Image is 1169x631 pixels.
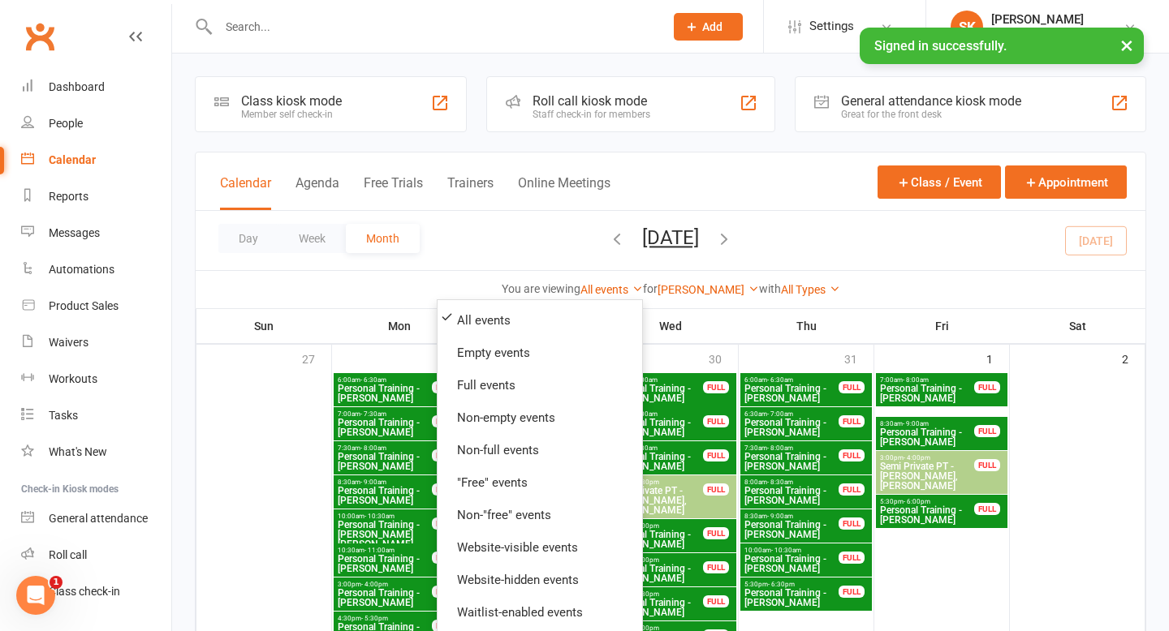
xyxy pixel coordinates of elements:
[21,537,171,573] a: Roll call
[703,381,729,393] div: FULL
[21,434,171,470] a: What's New
[447,175,494,210] button: Trainers
[1122,345,1145,371] div: 2
[974,425,1000,437] div: FULL
[974,381,1000,393] div: FULL
[951,11,983,43] div: SK
[337,588,433,607] span: Personal Training - [PERSON_NAME]
[703,561,729,573] div: FULL
[49,153,96,166] div: Calendar
[360,410,386,418] span: - 7:30am
[767,410,793,418] span: - 7:00am
[608,444,704,452] span: 9:00am
[744,520,839,539] span: Personal Training - [PERSON_NAME]
[759,282,781,295] strong: with
[438,401,642,434] a: Non-empty events
[432,517,458,530] div: FULL
[879,427,975,447] span: Personal Training - [PERSON_NAME]
[295,175,339,210] button: Agenda
[337,486,433,505] span: Personal Training - [PERSON_NAME]
[767,513,793,520] span: - 9:00am
[658,283,759,296] a: [PERSON_NAME]
[844,345,874,371] div: 31
[49,190,88,203] div: Reports
[608,556,704,564] span: 6:00pm
[438,369,642,401] a: Full events
[608,418,704,437] span: Personal Training - [PERSON_NAME]
[874,38,1007,54] span: Signed in successfully.
[839,517,865,530] div: FULL
[49,409,78,422] div: Tasks
[21,324,171,361] a: Waivers
[337,376,433,384] span: 6:00am
[632,479,659,486] span: - 5:30pm
[432,449,458,461] div: FULL
[703,595,729,607] div: FULL
[49,263,114,276] div: Automations
[16,576,55,615] iframe: Intercom live chat
[241,109,342,120] div: Member self check-in
[49,548,87,561] div: Roll call
[744,588,839,607] span: Personal Training - [PERSON_NAME]
[1005,165,1127,199] button: Appointment
[518,175,610,210] button: Online Meetings
[608,486,704,515] span: Semi Private PT - [PERSON_NAME], [PERSON_NAME]
[974,503,1000,515] div: FULL
[744,376,839,384] span: 6:00am
[49,80,105,93] div: Dashboard
[337,513,433,520] span: 10:00am
[608,384,704,413] span: Personal Training - [PERSON_NAME] Dam
[346,224,420,253] button: Month
[432,483,458,496] div: FULL
[632,522,659,530] span: - 6:00pm
[21,397,171,434] a: Tasks
[642,226,699,249] button: [DATE]
[21,361,171,397] a: Workouts
[744,486,839,505] span: Personal Training - [PERSON_NAME]
[502,282,580,295] strong: You are viewing
[365,547,395,554] span: - 11:00am
[878,165,1001,199] button: Class / Event
[839,586,865,598] div: FULL
[21,105,171,142] a: People
[744,554,839,573] span: Personal Training - [PERSON_NAME]
[841,93,1021,109] div: General attendance kiosk mode
[839,483,865,496] div: FULL
[49,585,120,598] div: Class check-in
[438,499,642,531] a: Non-"free" events
[438,564,642,596] a: Website-hidden events
[744,444,839,452] span: 7:30am
[21,142,171,178] a: Calendar
[438,531,642,564] a: Website-visible events
[337,554,433,573] span: Personal Training - [PERSON_NAME]
[49,445,107,458] div: What's New
[744,452,839,471] span: Personal Training - [PERSON_NAME]
[432,415,458,427] div: FULL
[632,376,658,384] span: - 7:00am
[703,483,729,496] div: FULL
[50,576,63,589] span: 1
[49,117,83,130] div: People
[839,415,865,427] div: FULL
[432,552,458,564] div: FULL
[608,564,704,583] span: Personal Training - [PERSON_NAME]
[703,415,729,427] div: FULL
[767,376,793,384] span: - 6:30am
[49,299,119,312] div: Product Sales
[337,547,433,554] span: 10:30am
[337,384,433,403] span: Personal Training - [PERSON_NAME]
[220,175,271,210] button: Calendar
[768,581,795,588] span: - 6:30pm
[841,109,1021,120] div: Great for the front desk
[703,527,729,539] div: FULL
[337,410,433,418] span: 7:00am
[744,410,839,418] span: 6:30am
[438,596,642,629] a: Waitlist-enabled events
[49,372,97,385] div: Workouts
[839,381,865,393] div: FULL
[608,452,704,471] span: Personal Training - [PERSON_NAME]
[218,224,278,253] button: Day
[879,498,975,505] span: 5:30pm
[432,381,458,393] div: FULL
[302,345,331,371] div: 27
